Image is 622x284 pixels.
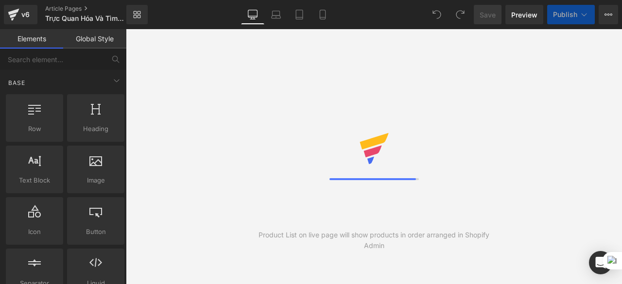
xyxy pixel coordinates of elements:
[241,5,264,24] a: Desktop
[45,15,124,22] span: Trực Quan Hóa Và Tìm Giải Pháp Từ Dữ Liệu Với Looker Studio Và ChatGPT (+Hướng dẫn chi tiết)
[7,78,26,87] span: Base
[70,124,121,134] span: Heading
[553,11,577,18] span: Publish
[599,5,618,24] button: More
[250,230,498,251] div: Product List on live page will show products in order arranged in Shopify Admin
[480,10,496,20] span: Save
[63,29,126,49] a: Global Style
[288,5,311,24] a: Tablet
[45,5,142,13] a: Article Pages
[9,227,60,237] span: Icon
[589,251,612,274] div: Open Intercom Messenger
[505,5,543,24] a: Preview
[70,227,121,237] span: Button
[264,5,288,24] a: Laptop
[450,5,470,24] button: Redo
[511,10,537,20] span: Preview
[19,8,32,21] div: v6
[70,175,121,185] span: Image
[9,175,60,185] span: Text Block
[4,5,37,24] a: v6
[311,5,334,24] a: Mobile
[547,5,595,24] button: Publish
[9,124,60,134] span: Row
[126,5,148,24] a: New Library
[427,5,447,24] button: Undo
